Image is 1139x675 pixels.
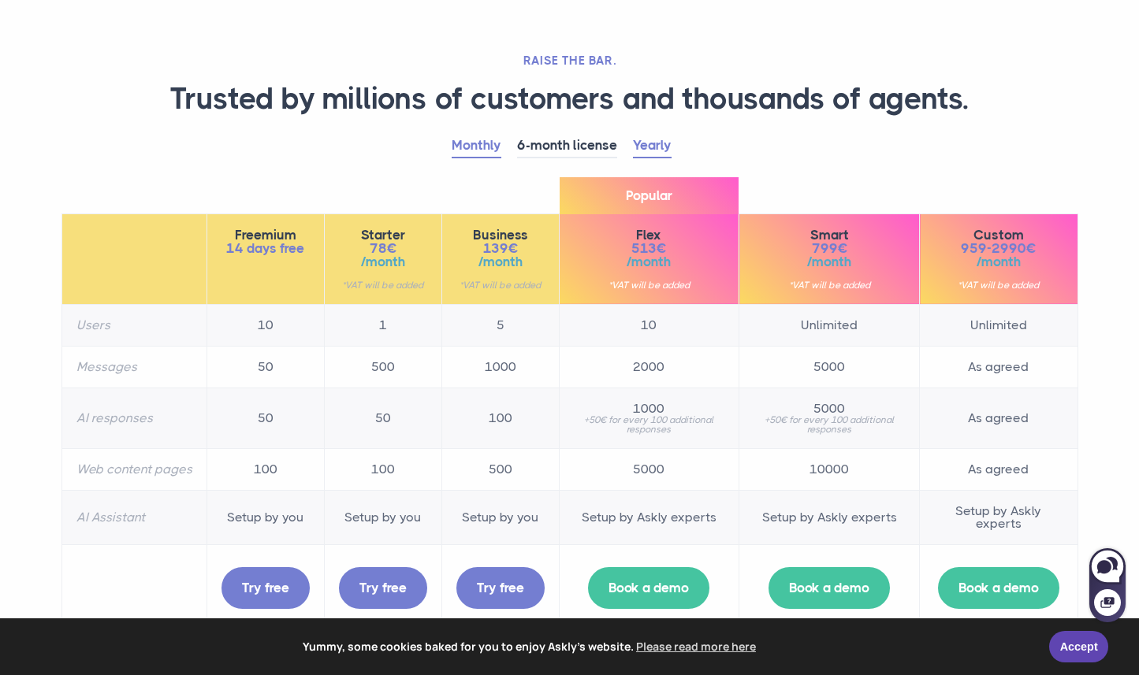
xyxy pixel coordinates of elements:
h1: Trusted by millions of customers and thousands of agents. [61,80,1078,118]
td: 10 [559,304,739,346]
span: /month [574,255,725,269]
td: Unlimited [920,304,1078,346]
td: Setup by Askly experts [559,490,739,544]
small: *VAT will be added [456,280,545,290]
small: *VAT will be added [934,280,1063,290]
span: Custom [934,228,1063,242]
td: 100 [324,448,441,490]
td: 5000 [559,448,739,490]
td: Setup by Askly experts [920,490,1078,544]
td: 50 [324,388,441,448]
td: Setup by you [207,490,324,544]
td: 5000 [739,346,920,388]
span: 799€ [754,242,905,255]
span: As agreed [934,412,1063,425]
td: 1000 [441,346,559,388]
span: /month [339,255,427,269]
span: Starter [339,228,427,242]
span: 959-2990€ [934,242,1063,255]
th: Users [61,304,207,346]
small: *VAT will be added [754,280,905,290]
small: +50€ for every 100 additional responses [574,415,725,434]
td: 50 [207,388,324,448]
span: 14 days free [221,242,310,255]
span: 1000 [574,402,725,415]
a: Accept [1049,631,1108,662]
span: Business [456,228,545,242]
td: 100 [207,448,324,490]
span: 513€ [574,242,725,255]
span: Flex [574,228,725,242]
a: Try free [221,567,310,609]
span: Freemium [221,228,310,242]
a: Try free [339,567,427,609]
span: /month [934,255,1063,269]
a: Try free [456,567,545,609]
iframe: Askly chat [1088,545,1127,624]
th: AI responses [61,388,207,448]
span: Smart [754,228,905,242]
a: Book a demo [938,567,1059,609]
td: 500 [324,346,441,388]
td: 2000 [559,346,739,388]
td: 10 [207,304,324,346]
small: +50€ for every 100 additional responses [754,415,905,434]
a: Monthly [452,134,501,158]
span: Popular [560,177,739,214]
td: 500 [441,448,559,490]
span: /month [754,255,905,269]
td: 50 [207,346,324,388]
td: 100 [441,388,559,448]
th: Web content pages [61,448,207,490]
a: Book a demo [588,567,709,609]
td: 1 [324,304,441,346]
small: *VAT will be added [574,280,725,290]
td: Unlimited [739,304,920,346]
a: Yearly [633,134,672,158]
small: *VAT will be added [339,280,427,290]
td: Setup by you [324,490,441,544]
a: learn more about cookies [634,635,758,658]
span: Yummy, some cookies baked for you to enjoy Askly's website. [23,635,1038,658]
td: Setup by you [441,490,559,544]
td: Setup by Askly experts [739,490,920,544]
td: 5 [441,304,559,346]
td: As agreed [920,346,1078,388]
span: As agreed [934,463,1063,476]
span: 5000 [754,402,905,415]
a: 6-month license [517,134,617,158]
span: /month [456,255,545,269]
span: 139€ [456,242,545,255]
h2: RAISE THE BAR. [61,53,1078,69]
a: Book a demo [769,567,890,609]
th: Messages [61,346,207,388]
span: 78€ [339,242,427,255]
th: AI Assistant [61,490,207,544]
td: 10000 [739,448,920,490]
